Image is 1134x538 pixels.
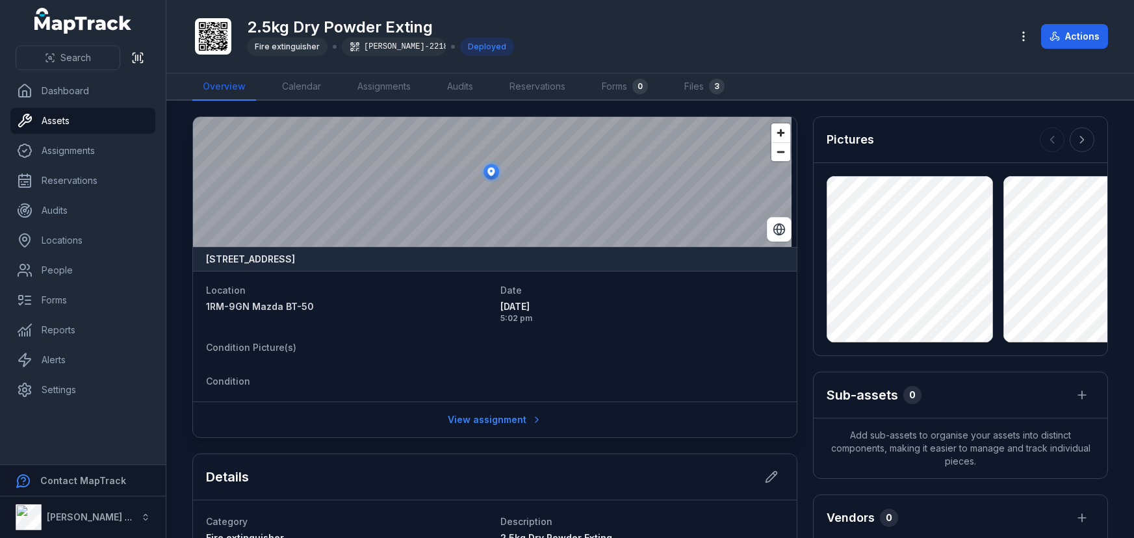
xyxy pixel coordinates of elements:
[1041,24,1108,49] button: Actions
[247,17,514,38] h1: 2.5kg Dry Powder Exting
[60,51,91,64] span: Search
[206,300,490,313] a: 1RM-9GN Mazda BT-50
[206,468,249,486] h2: Details
[255,42,320,51] span: Fire extinguisher
[500,516,552,527] span: Description
[439,407,550,432] a: View assignment
[771,123,790,142] button: Zoom in
[709,79,725,94] div: 3
[437,73,483,101] a: Audits
[10,377,155,403] a: Settings
[500,313,784,324] span: 5:02 pm
[206,285,246,296] span: Location
[34,8,132,34] a: MapTrack
[10,108,155,134] a: Assets
[10,317,155,343] a: Reports
[10,168,155,194] a: Reservations
[880,509,898,527] div: 0
[827,131,874,149] h3: Pictures
[632,79,648,94] div: 0
[827,509,875,527] h3: Vendors
[192,73,256,101] a: Overview
[10,198,155,224] a: Audits
[206,253,295,266] strong: [STREET_ADDRESS]
[10,347,155,373] a: Alerts
[10,287,155,313] a: Forms
[206,301,314,312] span: 1RM-9GN Mazda BT-50
[814,418,1107,478] span: Add sub-assets to organise your assets into distinct components, making it easier to manage and t...
[10,257,155,283] a: People
[771,142,790,161] button: Zoom out
[10,227,155,253] a: Locations
[342,38,446,56] div: [PERSON_NAME]-2218
[10,78,155,104] a: Dashboard
[500,285,522,296] span: Date
[591,73,658,101] a: Forms0
[47,511,137,522] strong: [PERSON_NAME] Air
[347,73,421,101] a: Assignments
[206,376,250,387] span: Condition
[499,73,576,101] a: Reservations
[460,38,514,56] div: Deployed
[10,138,155,164] a: Assignments
[674,73,735,101] a: Files3
[40,475,126,486] strong: Contact MapTrack
[500,300,784,324] time: 8/26/2025, 5:02:37 PM
[206,342,296,353] span: Condition Picture(s)
[827,386,898,404] h2: Sub-assets
[193,117,792,247] canvas: Map
[903,386,921,404] div: 0
[272,73,331,101] a: Calendar
[206,516,248,527] span: Category
[16,45,120,70] button: Search
[500,300,784,313] span: [DATE]
[767,217,792,242] button: Switch to Satellite View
